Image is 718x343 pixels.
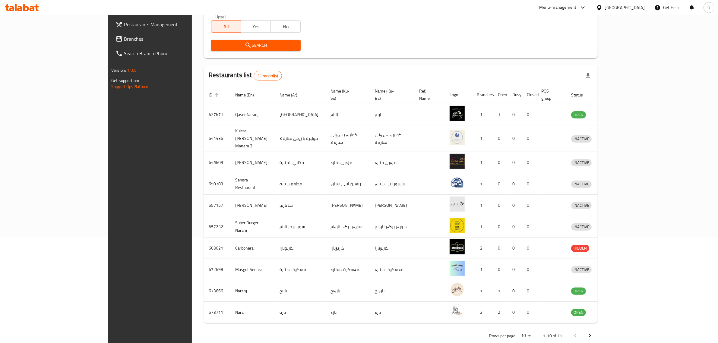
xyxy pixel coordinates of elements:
div: Menu-management [539,4,577,11]
td: 0 [522,280,536,302]
p: Rows per page: [489,332,516,340]
div: HIDDEN [571,245,589,252]
div: INACTIVE [571,223,592,231]
span: OPEN [571,309,586,316]
div: INACTIVE [571,266,592,273]
span: No [273,22,298,31]
span: ID [209,91,220,99]
td: 0 [522,173,536,195]
span: INACTIVE [571,159,592,166]
div: Export file [581,68,595,83]
td: سوپەر برگەر نارەنج [370,216,414,238]
td: مطعم سنارة [275,173,326,195]
td: رێستورانتی سنارە [370,173,414,195]
td: نارە [326,302,370,323]
th: Branches [472,86,493,104]
td: 0 [493,238,508,259]
td: 0 [522,125,536,152]
a: Search Branch Phone [111,46,228,61]
td: مەسگوف سنارە [370,259,414,280]
td: 1 [493,280,508,302]
td: [PERSON_NAME] [370,195,414,216]
td: 1 [472,152,493,173]
td: مزەبی منارە [326,152,370,173]
td: Naranj [230,280,275,302]
td: 0 [508,125,522,152]
span: OPEN [571,288,586,294]
span: INACTIVE [571,223,592,230]
td: [GEOGRAPHIC_DATA] [275,104,326,125]
td: کولێرە بە ڕۆنی منارە 3 [370,125,414,152]
span: All [214,22,239,31]
img: Nara [450,304,465,319]
td: 0 [508,238,522,259]
td: 0 [522,104,536,125]
td: نارە [370,302,414,323]
td: مەسگوف سنارە [326,259,370,280]
td: 0 [508,104,522,125]
td: 0 [493,216,508,238]
span: POS group [541,87,559,102]
span: Ref. Name [419,87,438,102]
td: Senara Restaurant [230,173,275,195]
td: 0 [508,195,522,216]
span: Version: [111,66,126,74]
td: [PERSON_NAME] [326,195,370,216]
td: [PERSON_NAME] [230,195,275,216]
span: Yes [244,22,268,31]
div: [GEOGRAPHIC_DATA] [605,4,645,11]
img: Senara Restaurant [450,175,465,190]
td: Masguf Senara [230,259,275,280]
td: نارنج [326,104,370,125]
span: 11 record(s) [254,73,282,79]
td: Qaser Naranj [230,104,275,125]
button: No [270,20,300,33]
td: نارنج [370,104,414,125]
td: 0 [508,216,522,238]
span: INACTIVE [571,181,592,187]
td: رێستورانتی سنارە [326,173,370,195]
td: 0 [522,302,536,323]
td: 2 [472,302,493,323]
td: 2 [472,238,493,259]
td: حلا نارنج [275,195,326,216]
span: Get support on: [111,77,139,84]
td: 1 [472,195,493,216]
td: 0 [508,173,522,195]
span: Name (Ku-So) [331,87,363,102]
td: 0 [522,195,536,216]
td: 0 [493,125,508,152]
td: 1 [472,280,493,302]
td: نارەنج [326,280,370,302]
p: 1-10 of 11 [543,332,562,340]
div: INACTIVE [571,202,592,209]
button: Search [211,40,300,51]
td: 1 [472,104,493,125]
td: مظبي المنارة [275,152,326,173]
img: Muthabi Al-Mnara [450,154,465,169]
td: 0 [522,152,536,173]
a: Branches [111,32,228,46]
td: سوبر برجر نارنج [275,216,326,238]
td: 0 [493,195,508,216]
td: 0 [522,259,536,280]
div: OPEN [571,111,586,118]
td: 0 [508,280,522,302]
td: 0 [508,152,522,173]
td: 0 [508,302,522,323]
th: Closed [522,86,536,104]
div: INACTIVE [571,135,592,143]
td: Super Burger Naranj [230,216,275,238]
th: Logo [445,86,472,104]
td: نارنج [275,280,326,302]
td: 2 [493,302,508,323]
td: كوليرة با روني منارة 3 [275,125,326,152]
img: Kulera Baroni Manara 3 [450,130,465,145]
td: مسكوف سنارة [275,259,326,280]
img: Masguf Senara [450,261,465,276]
td: سوپەر برگەر نارەنج [326,216,370,238]
td: Nara [230,302,275,323]
span: Status [571,91,591,99]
